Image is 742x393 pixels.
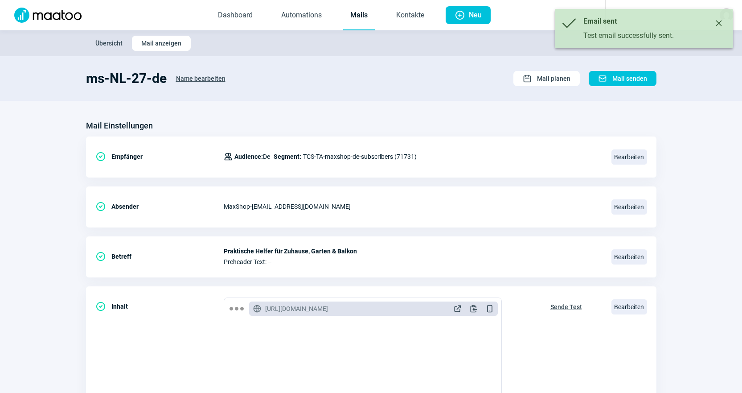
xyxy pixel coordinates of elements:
[95,248,224,265] div: Betreff
[95,298,224,315] div: Inhalt
[234,153,263,160] span: Audience:
[550,300,582,314] span: Sende Test
[224,198,601,215] div: MaxShop - [EMAIL_ADDRESS][DOMAIN_NAME]
[612,71,647,86] span: Mail senden
[446,6,491,24] button: Neu
[141,36,181,50] span: Mail anzeigen
[611,299,647,314] span: Bearbeiten
[211,1,260,30] a: Dashboard
[611,199,647,215] span: Bearbeiten
[720,8,733,22] img: avatar
[167,70,235,87] button: Name bearbeiten
[583,30,712,41] div: Test email successfully sent.
[176,71,225,86] span: Name bearbeiten
[274,1,329,30] a: Automations
[224,248,601,255] span: Praktische Helfer für Zuhause, Garten & Balkon
[611,249,647,265] span: Bearbeiten
[583,17,617,25] span: Email sent
[234,151,270,162] span: De
[95,198,224,215] div: Absender
[265,304,328,313] span: [URL][DOMAIN_NAME]
[712,16,726,30] button: Close
[589,71,656,86] button: Mail senden
[343,1,375,30] a: Mails
[9,8,87,23] img: Logo
[86,119,153,133] h3: Mail Einstellungen
[537,71,570,86] span: Mail planen
[274,151,301,162] span: Segment:
[513,71,580,86] button: Mail planen
[469,6,482,24] span: Neu
[541,298,591,314] button: Sende Test
[389,1,431,30] a: Kontakte
[224,148,417,165] div: TCS-TA-maxshop-de-subscribers (71731)
[611,149,647,165] span: Bearbeiten
[86,70,167,87] h1: ms-NL-27-de
[132,36,191,51] button: Mail anzeigen
[95,36,123,50] span: Übersicht
[86,36,132,51] button: Übersicht
[95,148,224,165] div: Empfänger
[224,258,601,265] span: Preheader Text: –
